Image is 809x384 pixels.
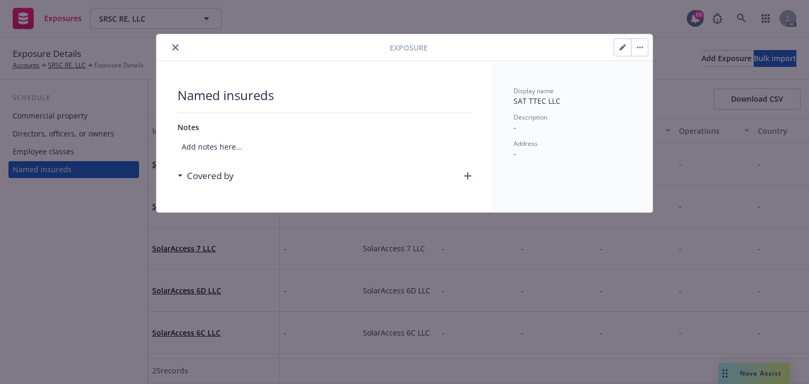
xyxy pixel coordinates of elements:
span: Display name [514,86,554,95]
h3: Covered by [187,169,234,183]
button: close [169,41,182,54]
span: SAT TTEC LLC [514,96,560,106]
span: Exposure [390,42,428,53]
span: Notes [177,122,199,132]
span: Named insureds [177,86,471,104]
div: Covered by [177,169,234,183]
span: - [514,149,516,159]
span: Add notes here... [177,137,471,156]
span: - [514,122,516,132]
span: Address [514,139,538,148]
span: Description [514,113,547,122]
